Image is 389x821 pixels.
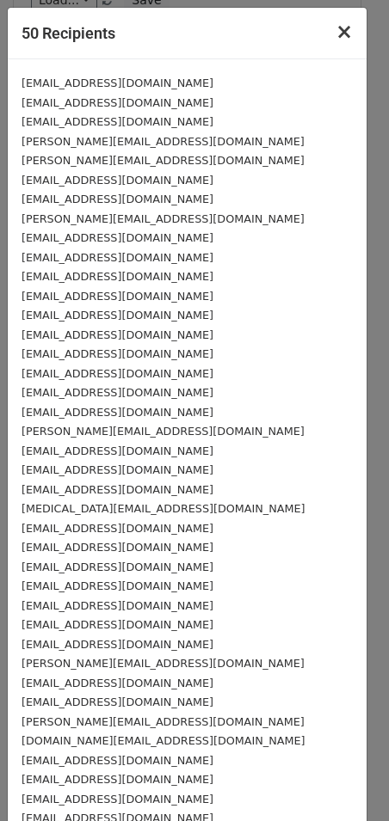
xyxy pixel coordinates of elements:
[22,21,115,45] h5: 50 Recipients
[22,386,213,399] small: [EMAIL_ADDRESS][DOMAIN_NAME]
[22,154,305,167] small: [PERSON_NAME][EMAIL_ADDRESS][DOMAIN_NAME]
[22,174,213,187] small: [EMAIL_ADDRESS][DOMAIN_NAME]
[22,677,213,689] small: [EMAIL_ADDRESS][DOMAIN_NAME]
[22,754,213,767] small: [EMAIL_ADDRESS][DOMAIN_NAME]
[22,638,213,651] small: [EMAIL_ADDRESS][DOMAIN_NAME]
[22,695,213,708] small: [EMAIL_ADDRESS][DOMAIN_NAME]
[22,251,213,264] small: [EMAIL_ADDRESS][DOMAIN_NAME]
[22,773,213,786] small: [EMAIL_ADDRESS][DOMAIN_NAME]
[22,793,213,806] small: [EMAIL_ADDRESS][DOMAIN_NAME]
[22,715,305,728] small: [PERSON_NAME][EMAIL_ADDRESS][DOMAIN_NAME]
[22,463,213,476] small: [EMAIL_ADDRESS][DOMAIN_NAME]
[22,406,213,419] small: [EMAIL_ADDRESS][DOMAIN_NAME]
[22,502,305,515] small: [MEDICAL_DATA][EMAIL_ADDRESS][DOMAIN_NAME]
[22,309,213,322] small: [EMAIL_ADDRESS][DOMAIN_NAME]
[322,8,367,56] button: Close
[22,212,305,225] small: [PERSON_NAME][EMAIL_ADDRESS][DOMAIN_NAME]
[22,657,305,670] small: [PERSON_NAME][EMAIL_ADDRESS][DOMAIN_NAME]
[22,734,305,747] small: [DOMAIN_NAME][EMAIL_ADDRESS][DOMAIN_NAME]
[303,738,389,821] div: วิดเจ็ตการแชท
[22,328,213,341] small: [EMAIL_ADDRESS][DOMAIN_NAME]
[22,193,213,205] small: [EMAIL_ADDRESS][DOMAIN_NAME]
[22,347,213,360] small: [EMAIL_ADDRESS][DOMAIN_NAME]
[22,135,305,148] small: [PERSON_NAME][EMAIL_ADDRESS][DOMAIN_NAME]
[22,77,213,89] small: [EMAIL_ADDRESS][DOMAIN_NAME]
[22,290,213,303] small: [EMAIL_ADDRESS][DOMAIN_NAME]
[22,270,213,283] small: [EMAIL_ADDRESS][DOMAIN_NAME]
[22,541,213,554] small: [EMAIL_ADDRESS][DOMAIN_NAME]
[22,599,213,612] small: [EMAIL_ADDRESS][DOMAIN_NAME]
[22,483,213,496] small: [EMAIL_ADDRESS][DOMAIN_NAME]
[22,231,213,244] small: [EMAIL_ADDRESS][DOMAIN_NAME]
[336,20,353,44] span: ×
[22,96,213,109] small: [EMAIL_ADDRESS][DOMAIN_NAME]
[22,367,213,380] small: [EMAIL_ADDRESS][DOMAIN_NAME]
[22,561,213,573] small: [EMAIL_ADDRESS][DOMAIN_NAME]
[22,579,213,592] small: [EMAIL_ADDRESS][DOMAIN_NAME]
[22,425,305,438] small: [PERSON_NAME][EMAIL_ADDRESS][DOMAIN_NAME]
[22,115,213,128] small: [EMAIL_ADDRESS][DOMAIN_NAME]
[303,738,389,821] iframe: Chat Widget
[22,618,213,631] small: [EMAIL_ADDRESS][DOMAIN_NAME]
[22,444,213,457] small: [EMAIL_ADDRESS][DOMAIN_NAME]
[22,522,213,535] small: [EMAIL_ADDRESS][DOMAIN_NAME]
